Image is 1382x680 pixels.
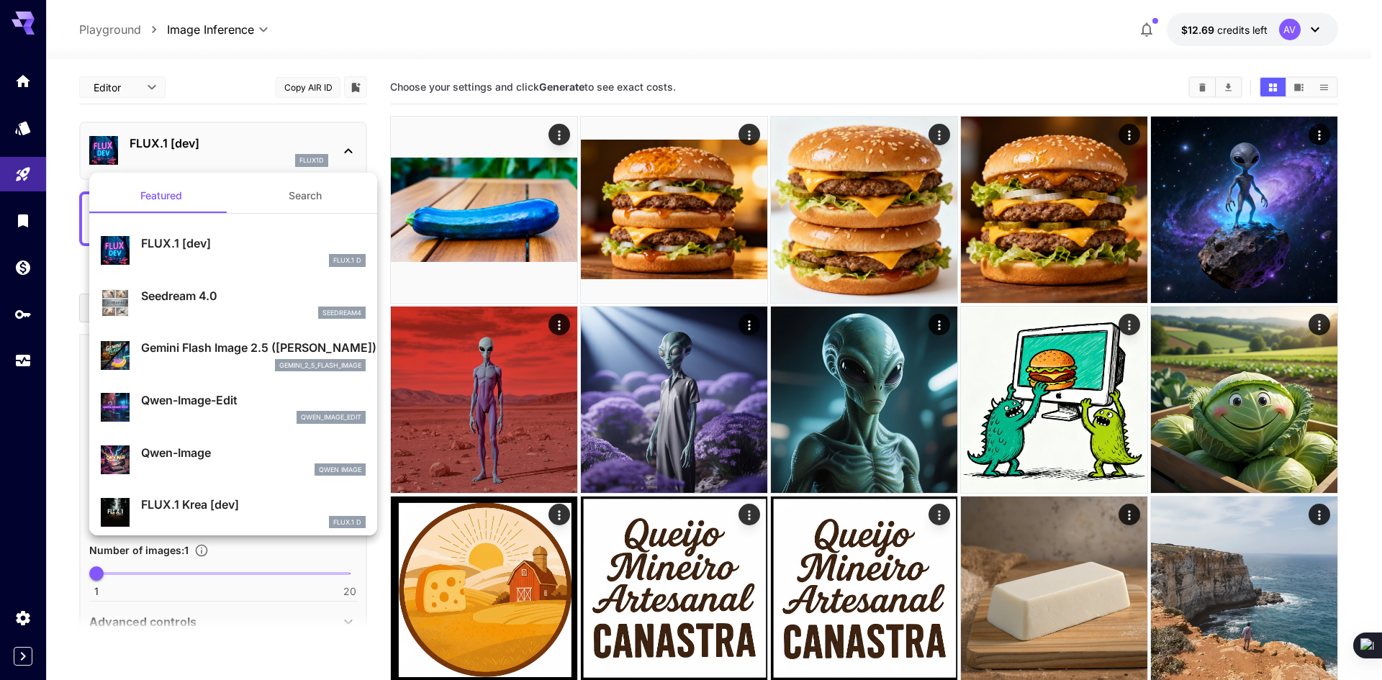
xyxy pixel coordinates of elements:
[141,339,366,356] p: Gemini Flash Image 2.5 ([PERSON_NAME])
[101,229,366,273] div: FLUX.1 [dev]FLUX.1 D
[333,517,361,527] p: FLUX.1 D
[101,281,366,325] div: Seedream 4.0seedream4
[233,178,377,213] button: Search
[141,287,366,304] p: Seedream 4.0
[101,333,366,377] div: Gemini Flash Image 2.5 ([PERSON_NAME])gemini_2_5_flash_image
[101,438,366,482] div: Qwen-ImageQwen Image
[333,255,361,266] p: FLUX.1 D
[279,361,361,371] p: gemini_2_5_flash_image
[89,178,233,213] button: Featured
[319,465,361,475] p: Qwen Image
[101,490,366,534] div: FLUX.1 Krea [dev]FLUX.1 D
[301,412,361,422] p: qwen_image_edit
[141,496,366,513] p: FLUX.1 Krea [dev]
[141,235,366,252] p: FLUX.1 [dev]
[141,391,366,409] p: Qwen-Image-Edit
[101,386,366,430] div: Qwen-Image-Editqwen_image_edit
[322,308,361,318] p: seedream4
[141,444,366,461] p: Qwen-Image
